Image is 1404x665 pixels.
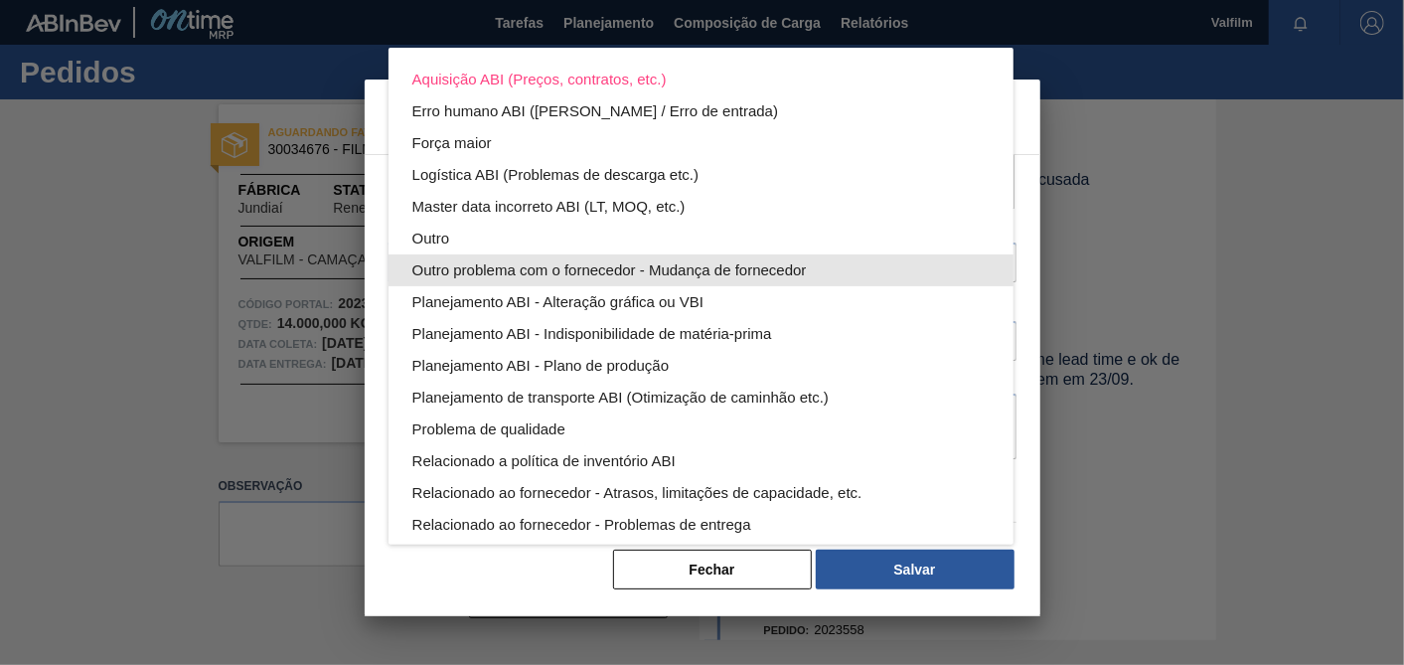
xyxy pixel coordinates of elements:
div: Força maior [412,127,990,159]
div: Relacionado ao fornecedor - Atrasos, limitações de capacidade, etc. [412,477,990,509]
div: Outro [412,223,990,254]
div: Planejamento ABI - Plano de produção [412,350,990,382]
div: Relacionado a política de inventório ABI [412,445,990,477]
div: Master data incorreto ABI (LT, MOQ, etc.) [412,191,990,223]
div: Outro problema com o fornecedor - Mudança de fornecedor [412,254,990,286]
div: Planejamento ABI - Indisponibilidade de matéria-prima [412,318,990,350]
div: Planejamento ABI - Alteração gráfica ou VBI [412,286,990,318]
div: Relacionado ao fornecedor - Sem estoque [412,541,990,573]
div: Planejamento de transporte ABI (Otimização de caminhão etc.) [412,382,990,414]
div: Erro humano ABI ([PERSON_NAME] / Erro de entrada) [412,95,990,127]
div: Aquisição ABI (Preços, contratos, etc.) [412,64,990,95]
div: Relacionado ao fornecedor - Problemas de entrega [412,509,990,541]
div: Problema de qualidade [412,414,990,445]
div: Logística ABI (Problemas de descarga etc.) [412,159,990,191]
